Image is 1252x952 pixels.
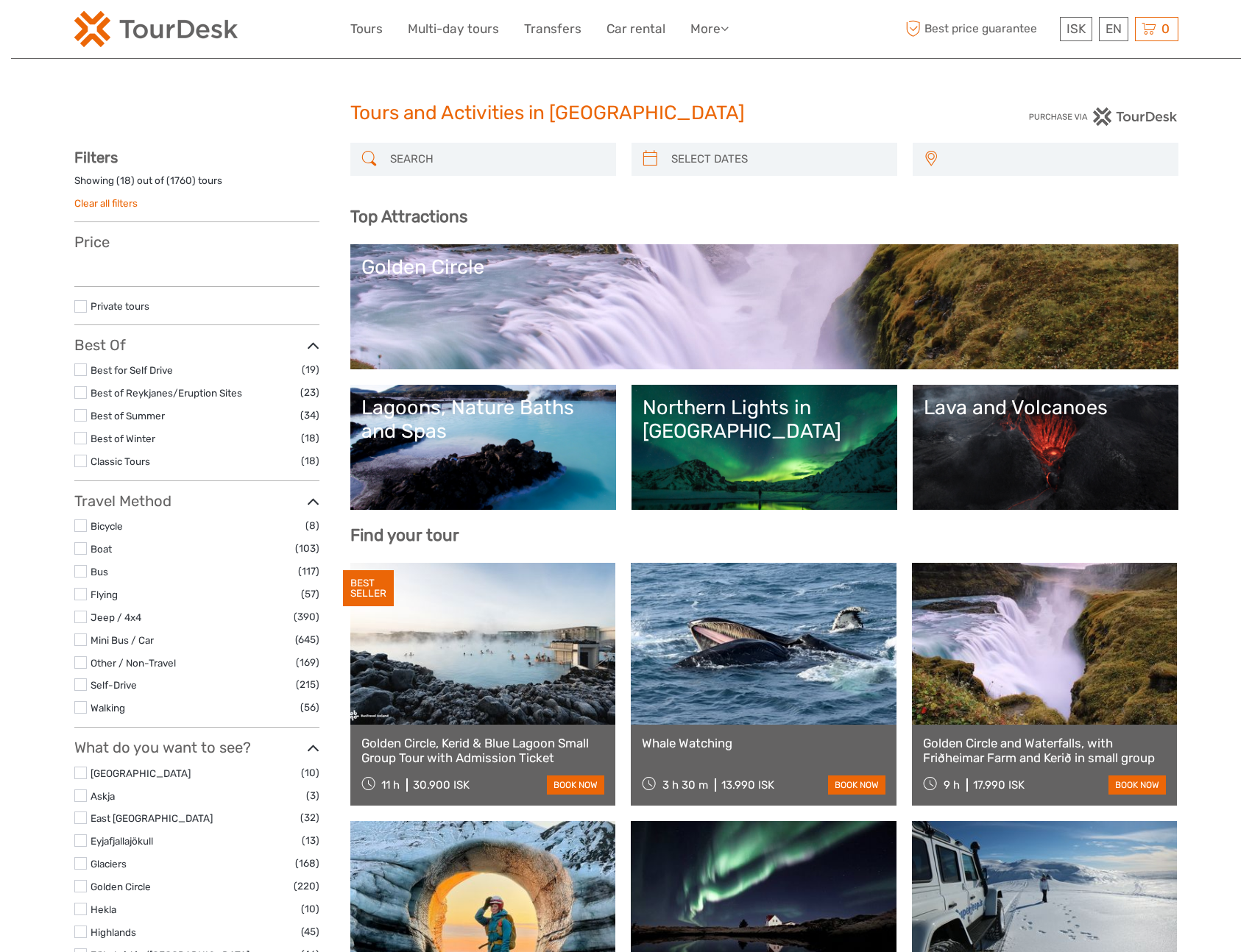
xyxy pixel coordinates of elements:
[1028,107,1178,126] img: PurchaseViaTourDesk.png
[120,174,131,188] label: 18
[91,702,125,714] a: Walking
[91,679,137,691] a: Self-Drive
[301,452,319,469] span: (18)
[643,396,886,444] div: Northern Lights in [GEOGRAPHIC_DATA]
[91,543,112,555] a: Boat
[350,102,902,125] h1: Tours and Activities in [GEOGRAPHIC_DATA]
[295,631,319,648] span: (645)
[74,233,319,251] h3: Price
[923,736,1167,766] a: Golden Circle and Waterfalls, with Friðheimar Farm and Kerið in small group
[91,881,151,892] a: Golden Circle
[350,18,383,40] a: Tours
[294,878,319,895] span: (220)
[665,146,890,172] input: SELECT DATES
[300,407,319,424] span: (34)
[384,146,609,172] input: SEARCH
[1108,775,1166,795] a: book now
[91,433,155,444] a: Best of Winter
[91,926,136,938] a: Highlands
[361,396,605,499] a: Lagoons, Nature Baths and Spas
[361,396,605,444] div: Lagoons, Nature Baths and Spas
[74,197,138,209] a: Clear all filters
[924,396,1167,499] a: Lava and Volcanoes
[662,778,708,792] span: 3 h 30 m
[295,540,319,557] span: (103)
[547,775,604,795] a: book now
[902,17,1056,41] span: Best price guarantee
[828,775,885,795] a: book now
[690,18,729,40] a: More
[91,657,176,669] a: Other / Non-Travel
[1159,21,1172,36] span: 0
[361,255,1167,358] a: Golden Circle
[524,18,581,40] a: Transfers
[924,396,1167,419] div: Lava and Volcanoes
[361,736,605,766] a: Golden Circle, Kerid & Blue Lagoon Small Group Tour with Admission Ticket
[300,809,319,826] span: (32)
[74,492,319,510] h3: Travel Method
[305,517,319,534] span: (8)
[91,364,173,376] a: Best for Self Drive
[91,611,141,623] a: Jeep / 4x4
[91,767,191,779] a: [GEOGRAPHIC_DATA]
[91,903,116,915] a: Hekla
[91,410,165,422] a: Best of Summer
[296,654,319,671] span: (169)
[300,699,319,716] span: (56)
[343,570,394,607] div: BEST SELLER
[606,18,665,40] a: Car rental
[91,300,149,312] a: Private tours
[91,589,118,600] a: Flying
[642,736,885,750] a: Whale Watching
[294,608,319,625] span: (390)
[74,11,238,47] img: 120-15d4194f-c635-41b9-a512-a3cb382bfb57_logo_small.png
[643,396,886,499] a: Northern Lights in [GEOGRAPHIC_DATA]
[302,832,319,849] span: (13)
[91,455,150,467] a: Classic Tours
[301,430,319,447] span: (18)
[91,566,108,578] a: Bus
[973,778,1025,792] div: 17.990 ISK
[295,855,319,872] span: (168)
[350,525,459,545] b: Find your tour
[74,739,319,756] h3: What do you want to see?
[413,778,470,792] div: 30.900 ISK
[91,634,154,646] a: Mini Bus / Car
[301,901,319,917] span: (10)
[301,586,319,603] span: (57)
[91,835,153,847] a: Eyjafjallajökull
[91,812,213,824] a: East [GEOGRAPHIC_DATA]
[301,923,319,940] span: (45)
[91,520,123,532] a: Bicycle
[91,387,242,399] a: Best of Reykjanes/Eruption Sites
[170,174,192,188] label: 1760
[381,778,400,792] span: 11 h
[944,778,960,792] span: 9 h
[74,149,118,166] strong: Filters
[302,361,319,378] span: (19)
[408,18,499,40] a: Multi-day tours
[306,787,319,804] span: (3)
[74,336,319,354] h3: Best Of
[721,778,774,792] div: 13.990 ISK
[1099,17,1128,41] div: EN
[1067,21,1086,36] span: ISK
[300,384,319,401] span: (23)
[74,174,319,196] div: Showing ( ) out of ( ) tours
[301,764,319,781] span: (10)
[296,676,319,693] span: (215)
[350,207,467,227] b: Top Attractions
[361,255,1167,279] div: Golden Circle
[91,858,127,870] a: Glaciers
[298,563,319,580] span: (117)
[91,790,115,802] a: Askja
